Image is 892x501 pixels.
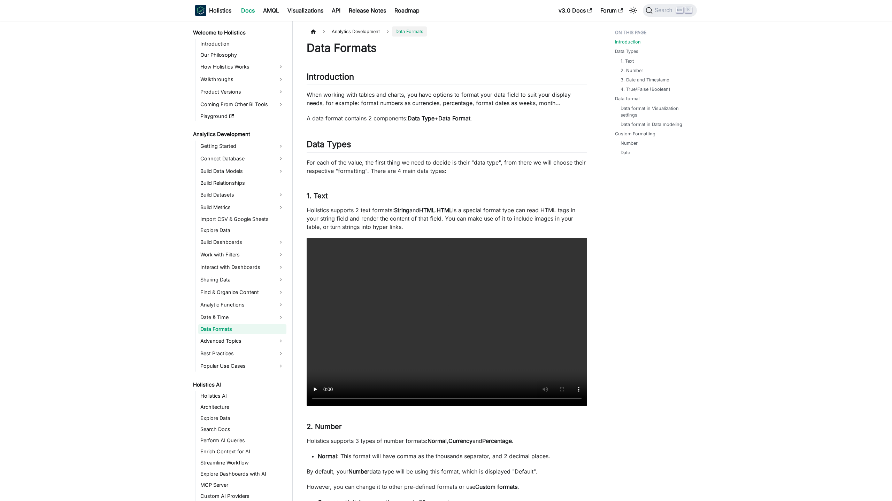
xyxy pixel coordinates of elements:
[198,360,286,372] a: Popular Use Cases
[307,158,587,175] p: For each of the value, the first thing we need to decide is their "data type", from there we will...
[198,424,286,434] a: Search Docs
[198,237,286,248] a: Build Dashboards
[621,140,638,146] a: Number
[307,41,587,55] h1: Data Formats
[198,480,286,490] a: MCP Server
[438,115,470,122] strong: Data Format
[198,312,286,323] a: Date & Time
[198,61,286,72] a: How Holistics Works
[198,111,286,121] a: Playground
[209,6,231,15] b: Holistics
[198,189,286,200] a: Build Datasets
[621,105,690,118] a: Data format in Visualization settings
[318,452,587,460] li: : This format will have comma as the thousands separator, and 2 decimal places.
[198,491,286,501] a: Custom AI Providers
[198,274,286,285] a: Sharing Data
[482,437,512,444] strong: Percentage
[198,166,286,177] a: Build Data Models
[198,39,286,49] a: Introduction
[198,447,286,456] a: Enrich Context for AI
[307,206,587,231] p: Holistics supports 2 text formats: and . is a special format type can read HTML tags in your stri...
[195,5,206,16] img: Holistics
[191,380,286,390] a: Holistics AI
[621,77,669,83] a: 3. Date and Timestamp
[237,5,259,16] a: Docs
[198,436,286,445] a: Perform AI Queries
[394,207,409,214] strong: String
[621,149,630,156] a: Date
[198,153,286,164] a: Connect Database
[198,458,286,468] a: Streamline Workflow
[615,39,641,45] a: Introduction
[392,26,427,37] span: Data Formats
[307,422,587,431] h3: 2. Number
[307,483,587,491] p: However, you can change it to other pre-defined formats or use .
[428,437,447,444] strong: Normal
[437,207,452,214] strong: HTML
[318,453,337,460] strong: Normal
[307,238,587,406] video: Your browser does not support embedding video, but you can .
[198,202,286,213] a: Build Metrics
[195,5,231,16] a: HolisticsHolistics
[198,86,286,97] a: Product Versions
[191,28,286,38] a: Welcome to Holistics
[621,121,682,128] a: Data format in Data modeling
[390,5,424,16] a: Roadmap
[198,50,286,60] a: Our Philosophy
[345,5,390,16] a: Release Notes
[419,207,435,214] strong: HTML
[198,262,286,273] a: Interact with Dashboards
[307,26,320,37] a: Home page
[191,129,286,139] a: Analytics Development
[554,5,596,16] a: v3.0 Docs
[198,469,286,479] a: Explore Dashboards with AI
[408,115,435,122] strong: Data Type
[628,5,639,16] button: Switch between dark and light mode (currently light mode)
[198,178,286,188] a: Build Relationships
[259,5,283,16] a: AMQL
[283,5,328,16] a: Visualizations
[198,74,286,85] a: Walkthroughs
[198,249,286,260] a: Work with Filters
[198,225,286,235] a: Explore Data
[475,483,517,490] strong: Custom formats
[685,7,692,13] kbd: K
[621,86,670,93] a: 4. True/False (Boolean)
[328,5,345,16] a: API
[307,72,587,85] h2: Introduction
[621,58,634,64] a: 1. Text
[643,4,697,17] button: Search (Ctrl+K)
[198,99,286,110] a: Coming From Other BI Tools
[198,324,286,334] a: Data Formats
[328,26,383,37] span: Analytics Development
[348,468,369,475] strong: Number
[653,7,677,14] span: Search
[615,95,640,102] a: Data format
[307,26,587,37] nav: Breadcrumbs
[615,48,638,55] a: Data Types
[198,348,286,359] a: Best Practices
[198,391,286,401] a: Holistics AI
[307,467,587,476] p: By default, your data type will be using this format, which is displayed "Default".
[448,437,472,444] strong: Currency
[615,130,655,137] a: Custom Formatting
[307,139,587,152] h2: Data Types
[307,437,587,445] p: Holistics supports 3 types of number formats: , and .
[307,192,587,200] h3: 1. Text
[307,90,587,107] p: When working with tables and charts, you have options to format your data field to suit your disp...
[188,21,293,501] nav: Docs sidebar
[198,299,286,310] a: Analytic Functions
[198,335,286,347] a: Advanced Topics
[198,413,286,423] a: Explore Data
[596,5,627,16] a: Forum
[198,402,286,412] a: Architecture
[198,214,286,224] a: Import CSV & Google Sheets
[307,114,587,122] p: A data format contains 2 components: + .
[621,67,643,74] a: 2. Number
[198,287,286,298] a: Find & Organize Content
[198,141,286,152] a: Getting Started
